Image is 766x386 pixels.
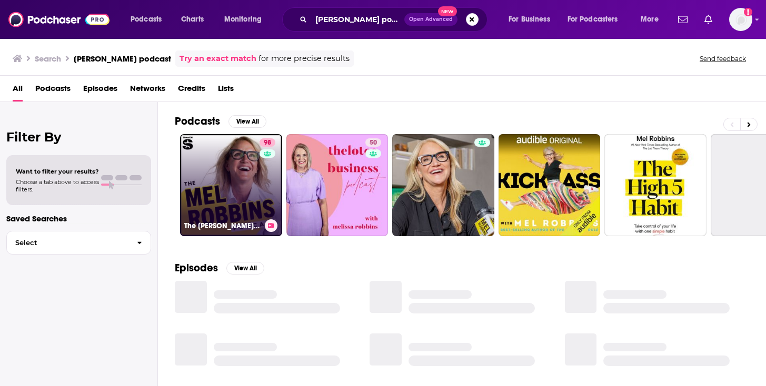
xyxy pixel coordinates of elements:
[697,54,749,63] button: Send feedback
[178,80,205,101] a: Credits
[175,261,264,275] a: EpisodesView All
[174,11,210,28] a: Charts
[131,12,162,27] span: Podcasts
[260,138,275,147] a: 98
[181,12,204,27] span: Charts
[404,13,457,26] button: Open AdvancedNew
[217,11,275,28] button: open menu
[568,12,618,27] span: For Podcasters
[6,231,151,255] button: Select
[224,12,262,27] span: Monitoring
[729,8,752,31] button: Show profile menu
[175,115,266,128] a: PodcastsView All
[561,11,633,28] button: open menu
[130,80,165,101] a: Networks
[175,115,220,128] h2: Podcasts
[286,134,389,236] a: 50
[16,168,99,175] span: Want to filter your results?
[674,11,692,28] a: Show notifications dropdown
[509,12,550,27] span: For Business
[123,11,175,28] button: open menu
[700,11,717,28] a: Show notifications dropdown
[641,12,659,27] span: More
[180,134,282,236] a: 98The [PERSON_NAME] Podcast
[292,7,498,32] div: Search podcasts, credits, & more...
[744,8,752,16] svg: Add a profile image
[35,80,71,101] a: Podcasts
[6,129,151,145] h2: Filter By
[264,138,271,148] span: 98
[370,138,377,148] span: 50
[6,214,151,224] p: Saved Searches
[74,54,171,64] h3: [PERSON_NAME] podcast
[365,138,381,147] a: 50
[175,261,218,275] h2: Episodes
[13,80,23,101] a: All
[501,11,563,28] button: open menu
[258,53,350,65] span: for more precise results
[83,80,117,101] a: Episodes
[8,9,110,29] img: Podchaser - Follow, Share and Rate Podcasts
[180,53,256,65] a: Try an exact match
[729,8,752,31] img: User Profile
[311,11,404,28] input: Search podcasts, credits, & more...
[7,239,128,246] span: Select
[16,178,99,193] span: Choose a tab above to access filters.
[184,221,261,230] h3: The [PERSON_NAME] Podcast
[218,80,234,101] a: Lists
[633,11,672,28] button: open menu
[409,17,453,22] span: Open Advanced
[228,115,266,128] button: View All
[438,6,457,16] span: New
[35,54,61,64] h3: Search
[226,262,264,275] button: View All
[729,8,752,31] span: Logged in as megcassidy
